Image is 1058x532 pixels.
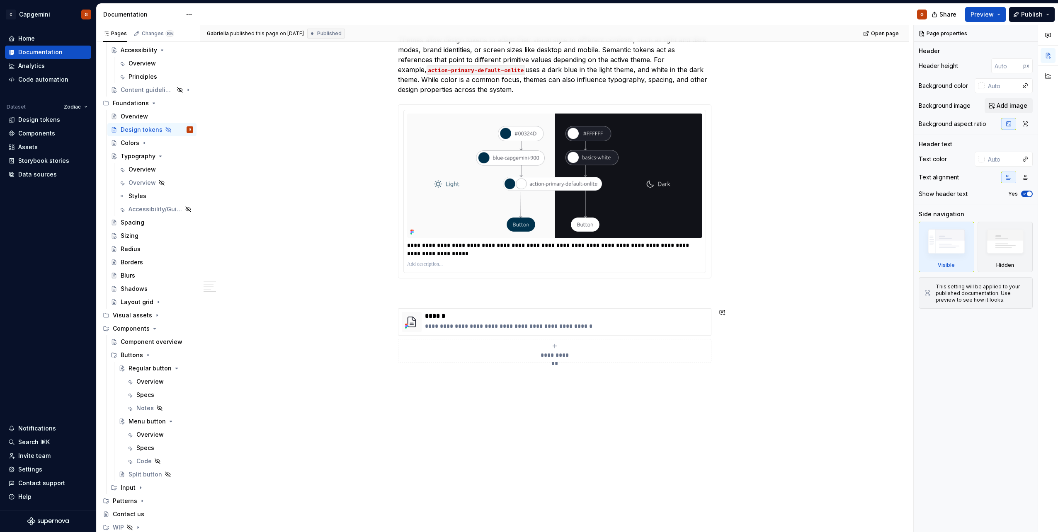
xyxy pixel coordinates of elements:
[18,129,55,138] div: Components
[115,203,197,216] a: Accessibility/Guide
[99,309,197,322] div: Visual assets
[107,282,197,295] a: Shadows
[18,452,51,460] div: Invite team
[121,338,182,346] div: Component overview
[18,493,32,501] div: Help
[85,11,88,18] div: G
[19,10,50,19] div: Capgemini
[18,143,38,151] div: Assets
[123,375,197,388] a: Overview
[18,62,45,70] div: Analytics
[997,102,1027,110] span: Add image
[936,283,1027,303] div: This setting will be applied to your published documentation. Use preview to see how it looks.
[121,86,174,94] div: Content guidelines
[919,102,971,110] div: Background image
[398,35,711,94] p: Themes allow design tokens to adapt their visual style to different contexts, such as light and d...
[1023,63,1029,69] p: px
[99,494,197,508] div: Patterns
[129,364,172,372] div: Regular button
[927,7,962,22] button: Share
[107,216,197,229] a: Spacing
[121,245,141,253] div: Radius
[5,435,91,449] button: Search ⌘K
[129,59,156,68] div: Overview
[121,351,143,359] div: Buttons
[107,136,197,150] a: Colors
[129,192,146,200] div: Styles
[938,262,955,268] div: Visible
[919,47,940,55] div: Header
[121,139,139,147] div: Colors
[919,190,968,198] div: Show header text
[107,110,197,123] a: Overview
[107,335,197,348] a: Component overview
[129,417,166,426] div: Menu button
[919,120,986,128] div: Background aspect ratio
[103,30,127,37] div: Pages
[919,62,958,70] div: Header height
[5,449,91,462] a: Invite team
[18,479,65,487] div: Contact support
[18,116,60,124] div: Design tokens
[121,232,138,240] div: Sizing
[402,312,422,332] img: 8a9be8b1-edbf-41d3-8c3f-723e52c1aca3.png
[107,150,197,163] a: Typography
[317,30,342,37] span: Published
[107,481,197,494] div: Input
[121,218,144,227] div: Spacing
[129,205,182,213] div: Accessibility/Guide
[115,163,197,176] a: Overview
[60,101,91,113] button: Zodiac
[985,98,1033,113] button: Add image
[7,104,26,110] div: Dataset
[919,222,974,272] div: Visible
[121,152,155,160] div: Typography
[121,298,153,306] div: Layout grid
[985,152,1018,167] input: Auto
[1008,191,1018,197] label: Yes
[103,10,182,19] div: Documentation
[123,455,197,468] a: Code
[136,404,154,412] div: Notes
[107,44,197,57] a: Accessibility
[115,57,197,70] a: Overview
[129,470,162,479] div: Split button
[121,46,157,54] div: Accessibility
[129,73,157,81] div: Principles
[919,82,968,90] div: Background color
[115,468,197,481] a: Split button
[18,48,63,56] div: Documentation
[5,32,91,45] a: Home
[165,30,174,37] span: 85
[99,508,197,521] a: Contact us
[27,517,69,525] svg: Supernova Logo
[996,262,1014,268] div: Hidden
[991,58,1023,73] input: Auto
[136,457,152,465] div: Code
[1009,7,1055,22] button: Publish
[939,10,956,19] span: Share
[113,311,152,319] div: Visual assets
[113,497,137,505] div: Patterns
[123,428,197,441] a: Overview
[5,154,91,167] a: Storybook stories
[5,73,91,86] a: Code automation
[121,285,148,293] div: Shadows
[920,11,924,18] div: G
[5,422,91,435] button: Notifications
[121,126,163,134] div: Design tokens
[971,10,994,19] span: Preview
[107,123,197,136] a: Design tokensG
[136,391,154,399] div: Specs
[5,463,91,476] a: Settings
[129,165,156,174] div: Overview
[919,155,947,163] div: Text color
[427,65,525,75] code: action-primary-default-onlite
[123,401,197,415] a: Notes
[121,484,136,492] div: Input
[107,295,197,309] a: Layout grid
[5,59,91,73] a: Analytics
[230,30,304,37] div: published this page on [DATE]
[142,30,174,37] div: Changes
